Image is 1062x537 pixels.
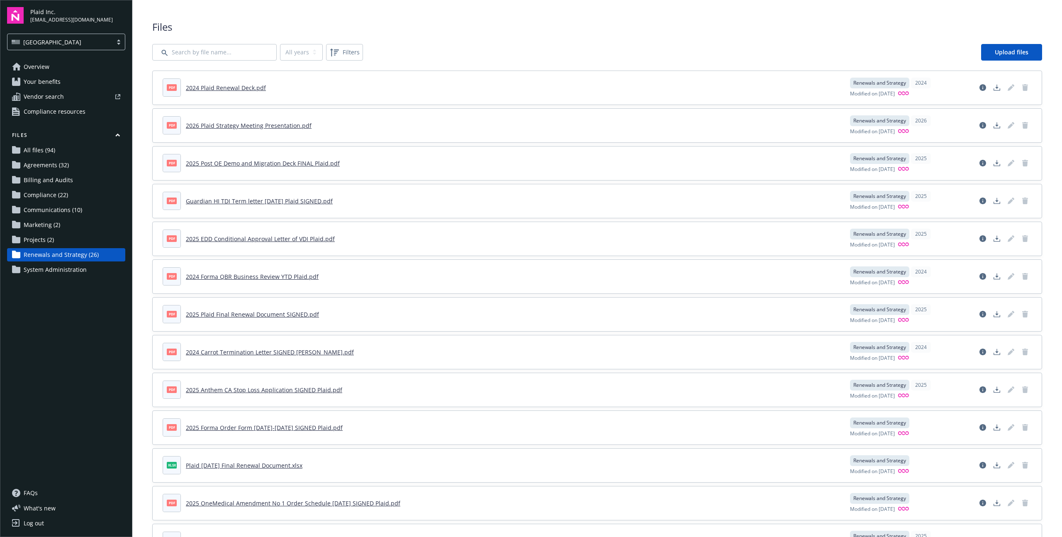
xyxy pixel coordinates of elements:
span: Edit document [1004,459,1018,472]
span: Edit document [1004,156,1018,170]
div: 2025 [911,304,931,315]
a: View file details [976,81,989,94]
a: View file details [976,270,989,283]
div: 2025 [911,229,931,239]
span: Modified on [DATE] [850,90,895,98]
button: What's new [7,504,69,513]
div: 2025 [911,191,931,202]
span: Modified on [DATE] [850,241,895,249]
span: pdf [167,160,177,166]
span: Filters [343,48,360,56]
span: Delete document [1018,232,1032,245]
span: Renewals and Strategy [853,155,906,162]
span: [GEOGRAPHIC_DATA] [23,38,81,46]
span: Modified on [DATE] [850,430,895,438]
span: [EMAIL_ADDRESS][DOMAIN_NAME] [30,16,113,24]
a: Download document [990,119,1004,132]
span: Renewals and Strategy (26) [24,248,99,261]
a: 2025 Post OE Demo and Migration Deck FINAL Plaid.pdf [186,159,340,167]
span: Delete document [1018,421,1032,434]
div: 2025 [911,153,931,164]
span: [GEOGRAPHIC_DATA] [12,38,108,46]
span: Agreements (32) [24,159,69,172]
span: Delete document [1018,194,1032,207]
span: Modified on [DATE] [850,128,895,136]
span: pdf [167,311,177,317]
div: 2026 [911,115,931,126]
a: Renewals and Strategy (26) [7,248,125,261]
span: Renewals and Strategy [853,117,906,124]
span: Compliance (22) [24,188,68,202]
span: Compliance resources [24,105,85,118]
span: pdf [167,500,177,506]
a: 2024 Plaid Renewal Deck.pdf [186,84,266,92]
span: Plaid Inc. [30,7,113,16]
span: Edit document [1004,119,1018,132]
span: Projects (2) [24,233,54,247]
a: Communications (10) [7,203,125,217]
a: Projects (2) [7,233,125,247]
span: Delete document [1018,156,1032,170]
a: View file details [976,232,989,245]
span: xlsx [167,462,177,468]
a: Download document [990,81,1004,94]
span: Renewals and Strategy [853,419,906,427]
div: 2024 [911,78,931,88]
a: 2025 OneMedical Amendment No 1 Order Schedule [DATE] SIGNED Plaid.pdf [186,499,400,507]
span: Delete document [1018,496,1032,510]
a: Your benefits [7,75,125,88]
a: 2025 Forma Order Form [DATE]-[DATE] SIGNED Plaid.pdf [186,424,343,432]
span: System Administration [24,263,87,276]
a: View file details [976,496,989,510]
a: Compliance resources [7,105,125,118]
span: pdf [167,198,177,204]
a: Download document [990,421,1004,434]
span: FAQs [24,486,38,500]
a: 2025 Anthem CA Stop Loss Application SIGNED Plaid.pdf [186,386,342,394]
span: Renewals and Strategy [853,457,906,464]
a: Compliance (22) [7,188,125,202]
span: Modified on [DATE] [850,468,895,476]
a: Edit document [1004,383,1018,396]
span: Delete document [1018,308,1032,321]
span: Renewals and Strategy [853,495,906,502]
a: Edit document [1004,345,1018,359]
div: 2024 [911,342,931,353]
a: View file details [976,459,989,472]
span: Communications (10) [24,203,82,217]
a: Billing and Audits [7,173,125,187]
span: Modified on [DATE] [850,317,895,325]
span: Modified on [DATE] [850,505,895,513]
a: Download document [990,194,1004,207]
a: Delete document [1018,81,1032,94]
span: Edit document [1004,308,1018,321]
button: Files [7,132,125,142]
a: Edit document [1004,194,1018,207]
span: Renewals and Strategy [853,193,906,200]
a: Download document [990,270,1004,283]
span: Modified on [DATE] [850,354,895,362]
span: Delete document [1018,270,1032,283]
span: pdf [167,349,177,355]
a: Agreements (32) [7,159,125,172]
span: Renewals and Strategy [853,79,906,87]
a: Download document [990,345,1004,359]
a: Overview [7,60,125,73]
button: Plaid Inc.[EMAIL_ADDRESS][DOMAIN_NAME] [30,7,125,24]
a: View file details [976,345,989,359]
a: Plaid [DATE] Final Renewal Document.xlsx [186,461,302,469]
a: Download document [990,308,1004,321]
a: View file details [976,421,989,434]
span: Edit document [1004,81,1018,94]
a: 2026 Plaid Strategy Meeting Presentation.pdf [186,122,312,129]
a: Vendor search [7,90,125,103]
span: Delete document [1018,119,1032,132]
span: Renewals and Strategy [853,306,906,313]
span: pdf [167,122,177,128]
